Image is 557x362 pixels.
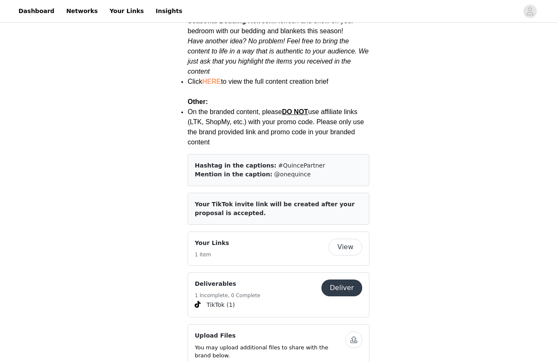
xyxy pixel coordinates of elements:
h4: Upload Files [195,331,345,340]
div: Deliverables [188,272,369,317]
em: Have another idea? No problem! Feel free to bring the content to life in a way that is authentic ... [188,37,369,75]
h5: 1 Incomplete, 0 Complete [195,292,260,299]
p: You may upload additional files to share with the brand below. [195,343,345,360]
a: Networks [61,2,103,21]
span: Mention in the caption: [195,171,272,178]
h4: Deliverables [195,279,260,288]
h5: 1 Item [195,251,229,258]
span: On the branded content, please use affiliate links (LTK, ShopMy, etc.) with your promo code. Plea... [188,108,364,146]
a: Dashboard [13,2,59,21]
button: Deliver [321,279,362,296]
button: View [329,239,362,256]
span: #QuincePartner [278,162,325,169]
a: Insights [151,2,187,21]
span: @onequince [274,171,311,178]
a: HERE [202,78,221,85]
span: DO NOT [282,108,308,115]
strong: Other: [188,98,208,105]
span: Your TikTok invite link will be created after your proposal is accepted. [195,201,355,216]
span: Refresh and show off your bedroom with our bedding and blankets this season! [188,17,369,75]
span: Hashtag in the captions: [195,162,276,169]
span: TikTok (1) [207,301,235,309]
div: avatar [526,5,534,18]
h4: Your Links [195,239,229,248]
strong: Seasonal Bedding Refresh: [188,17,275,24]
a: Your Links [104,2,149,21]
span: Click to view the full content creation brief [188,78,328,85]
